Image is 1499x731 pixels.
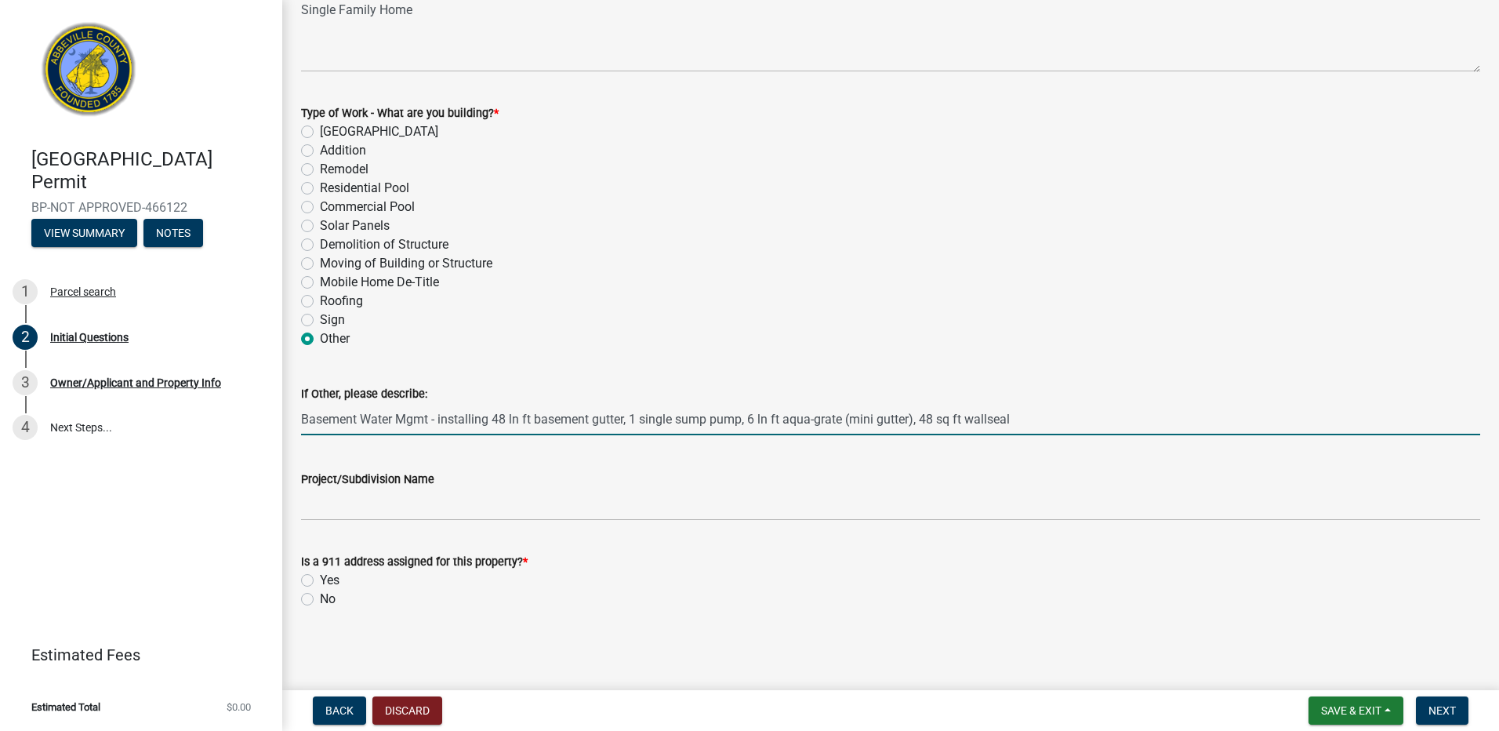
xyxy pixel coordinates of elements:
[13,370,38,395] div: 3
[13,325,38,350] div: 2
[13,639,257,671] a: Estimated Fees
[143,219,203,247] button: Notes
[301,557,528,568] label: Is a 911 address assigned for this property?
[320,141,366,160] label: Addition
[31,702,100,712] span: Estimated Total
[50,377,221,388] div: Owner/Applicant and Property Info
[13,415,38,440] div: 4
[301,389,427,400] label: If Other, please describe:
[1428,704,1456,717] span: Next
[320,235,448,254] label: Demolition of Structure
[320,329,350,348] label: Other
[31,200,251,215] span: BP-NOT APPROVED-466122
[301,108,499,119] label: Type of Work - What are you building?
[320,122,438,141] label: [GEOGRAPHIC_DATA]
[372,696,442,725] button: Discard
[320,198,415,216] label: Commercial Pool
[320,273,439,292] label: Mobile Home De-Title
[143,227,203,240] wm-modal-confirm: Notes
[320,160,368,179] label: Remodel
[320,292,363,311] label: Roofing
[50,286,116,297] div: Parcel search
[325,704,354,717] span: Back
[1416,696,1468,725] button: Next
[13,279,38,304] div: 1
[320,590,336,609] label: No
[50,332,129,343] div: Initial Questions
[313,696,366,725] button: Back
[227,702,251,712] span: $0.00
[320,254,492,273] label: Moving of Building or Structure
[320,311,345,329] label: Sign
[320,179,409,198] label: Residential Pool
[31,219,137,247] button: View Summary
[1308,696,1403,725] button: Save & Exit
[1321,704,1381,717] span: Save & Exit
[31,148,270,194] h4: [GEOGRAPHIC_DATA] Permit
[301,475,434,486] label: Project/Subdivision Name
[31,16,147,132] img: Abbeville County, South Carolina
[31,227,137,240] wm-modal-confirm: Summary
[320,216,390,235] label: Solar Panels
[320,571,339,590] label: Yes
